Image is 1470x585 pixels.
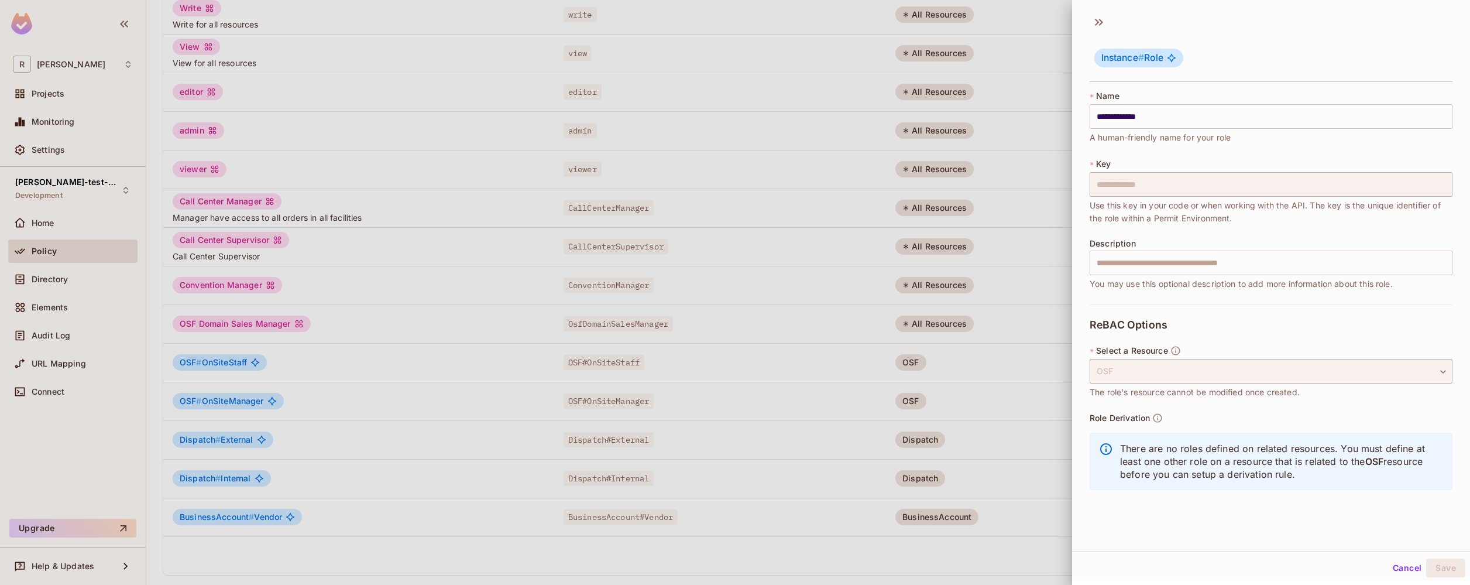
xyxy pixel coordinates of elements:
[1090,239,1136,248] span: Description
[1090,359,1452,384] div: OSF
[1090,386,1300,399] span: The role's resource cannot be modified once created.
[1101,52,1144,63] span: Instance
[1426,559,1465,577] button: Save
[1365,456,1383,467] span: OSF
[1096,346,1168,355] span: Select a Resource
[1101,52,1163,64] span: Role
[1138,52,1144,63] span: #
[1120,442,1443,481] p: There are no roles defined on related resources. You must define at least one other role on a res...
[1090,413,1150,423] span: Role Derivation
[1090,278,1393,290] span: You may use this optional description to add more information about this role.
[1388,559,1426,577] button: Cancel
[1096,159,1111,169] span: Key
[1090,319,1167,331] span: ReBAC Options
[1096,91,1119,101] span: Name
[1090,199,1452,225] span: Use this key in your code or when working with the API. The key is the unique identifier of the r...
[1090,131,1231,144] span: A human-friendly name for your role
